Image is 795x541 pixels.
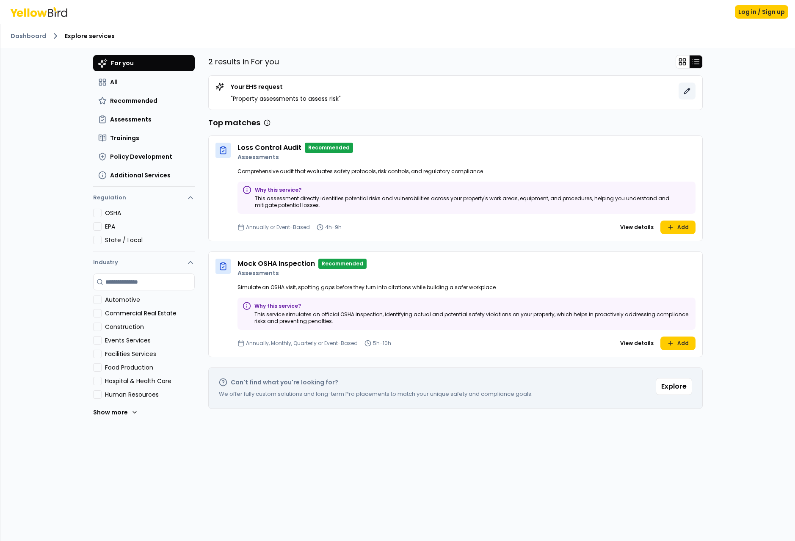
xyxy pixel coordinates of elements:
p: Why this service? [254,303,690,309]
div: Regulation [93,209,195,251]
label: Facilities Services [105,350,195,358]
p: This assessment directly identifies potential risks and vulnerabilities across your property's wo... [255,195,690,209]
label: Construction [105,323,195,331]
button: Policy Development [93,149,195,164]
p: " Property assessments to assess risk " [231,94,341,103]
p: We offer fully custom solutions and long-term Pro placements to match your unique safety and comp... [219,390,533,398]
button: All [93,75,195,90]
span: For you [111,59,134,67]
h4: Mock OSHA Inspection [237,259,315,269]
h2: Can't find what you're looking for? [231,378,338,386]
p: This service simulates an official OSHA inspection, identifying actual and potential safety viola... [254,311,690,325]
label: Human Resources [105,390,195,399]
button: Regulation [93,190,195,209]
p: Recommended [318,259,367,269]
label: Hospital & Health Care [105,377,195,385]
h4: Loss Control Audit [237,143,301,153]
span: Trainings [110,134,139,142]
span: Explore services [65,32,115,40]
p: Simulate an OSHA visit, spotting gaps before they turn into citations while building a safer work... [237,284,696,291]
span: All [110,78,118,86]
button: Show more [93,404,138,421]
p: 5h-10h [373,340,391,347]
label: State / Local [105,236,195,244]
button: Log in / Sign up [735,5,788,19]
p: Assessments [237,153,696,161]
span: Recommended [110,97,157,105]
button: Explore [656,378,692,395]
a: Dashboard [11,32,46,40]
label: EPA [105,222,195,231]
button: Additional Services [93,168,195,183]
button: Industry [93,251,195,273]
nav: breadcrumb [11,31,785,41]
p: Annually, Monthly, Quarterly or Event-Based [246,340,358,347]
p: 4h-9h [325,224,342,231]
button: View details [617,337,657,350]
div: Industry [93,273,195,428]
p: Assessments [237,269,696,277]
span: Policy Development [110,152,172,161]
label: Food Production [105,363,195,372]
span: Assessments [110,115,152,124]
button: For you [93,55,195,71]
h3: Top matches [208,117,260,129]
p: 2 results in For you [208,56,279,68]
button: Add [660,337,696,350]
p: Why this service? [255,187,690,193]
span: Additional Services [110,171,171,179]
label: Commercial Real Estate [105,309,195,317]
label: Automotive [105,295,195,304]
p: Your EHS request [231,83,341,91]
label: Events Services [105,336,195,345]
button: View details [617,221,657,234]
button: Assessments [93,112,195,127]
p: Comprehensive audit that evaluates safety protocols, risk controls, and regulatory compliance. [237,168,696,175]
p: Annually or Event-Based [246,224,310,231]
p: Recommended [305,143,353,153]
label: OSHA [105,209,195,217]
button: Recommended [93,93,195,108]
button: Add [660,221,696,234]
button: Trainings [93,130,195,146]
